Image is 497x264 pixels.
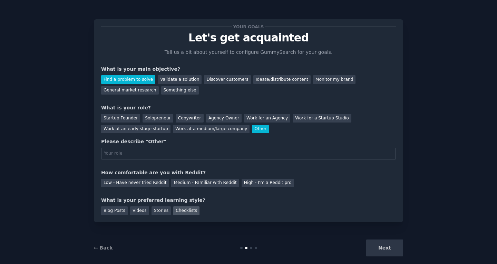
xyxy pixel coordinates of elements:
[130,206,149,215] div: Videos
[161,86,199,95] div: Something else
[101,148,396,159] input: Your role
[152,206,171,215] div: Stories
[158,75,202,84] div: Validate a solution
[173,125,250,134] div: Work at a medium/large company
[101,32,396,44] p: Let's get acquainted
[242,179,294,187] div: High - I'm a Reddit pro
[206,114,242,123] div: Agency Owner
[101,75,155,84] div: Find a problem to solve
[252,125,269,134] div: Other
[101,206,128,215] div: Blog Posts
[101,114,140,123] div: Startup Founder
[143,114,173,123] div: Solopreneur
[162,49,335,56] p: Tell us a bit about yourself to configure GummySearch for your goals.
[94,245,113,251] a: ← Back
[232,23,265,30] span: Your goals
[101,197,396,204] div: What is your preferred learning style?
[101,138,396,145] div: Please describe "Other"
[101,169,396,176] div: How comfortable are you with Reddit?
[101,86,159,95] div: General market research
[204,75,251,84] div: Discover customers
[253,75,311,84] div: Ideate/distribute content
[173,206,199,215] div: Checklists
[101,104,396,111] div: What is your role?
[176,114,204,123] div: Copywriter
[101,179,169,187] div: Low - Have never tried Reddit
[313,75,355,84] div: Monitor my brand
[244,114,290,123] div: Work for an Agency
[101,66,396,73] div: What is your main objective?
[171,179,239,187] div: Medium - Familiar with Reddit
[101,125,170,134] div: Work at an early stage startup
[293,114,351,123] div: Work for a Startup Studio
